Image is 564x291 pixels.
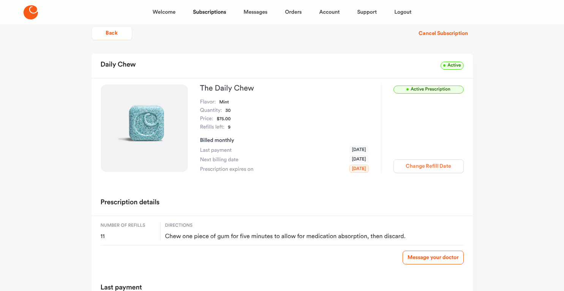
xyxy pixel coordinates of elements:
dt: Quantity: [200,107,222,115]
dt: Flavor: [200,98,216,107]
a: Messages [243,3,267,21]
span: Next billing date [200,156,239,164]
span: Last payment [200,146,232,154]
a: Logout [394,3,411,21]
dd: $75.00 [217,115,231,123]
span: Billed monthly [200,138,234,143]
dd: Mint [219,98,229,107]
button: Change Refill Date [393,159,464,173]
h2: Prescription details [101,196,160,210]
a: Support [357,3,377,21]
a: Account [319,3,340,21]
a: Orders [285,3,302,21]
span: [DATE] [349,165,369,173]
span: Active [441,62,463,70]
span: Directions [165,222,464,229]
button: Back [92,26,132,40]
span: Number of refills [101,222,156,229]
h2: Daily Chew [101,58,136,72]
a: Subscriptions [193,3,226,21]
dt: Refills left: [200,123,224,132]
span: 11 [101,233,156,240]
img: The Daily Chew [101,84,188,172]
span: Active Prescription [393,86,464,94]
a: Message your doctor [403,251,463,264]
span: [DATE] [349,146,369,154]
span: Prescription expires on [200,165,254,173]
button: Cancel Subscription [414,27,472,40]
dt: Price: [200,115,213,123]
dd: 30 [226,107,231,115]
h3: The Daily Chew [200,84,369,92]
span: [DATE] [349,155,369,163]
span: Chew one piece of gum for five minutes to allow for medication absorption, then discard. [165,233,464,240]
a: Welcome [153,3,175,21]
dd: 9 [228,123,231,132]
